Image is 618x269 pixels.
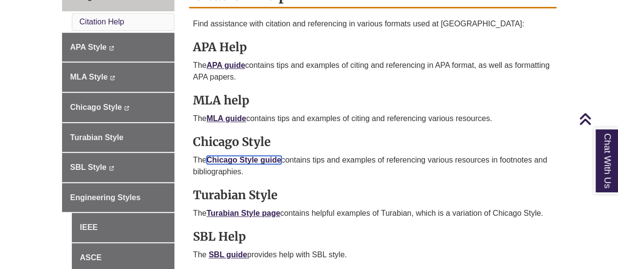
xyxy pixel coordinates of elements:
a: SBL Style [62,153,175,182]
a: Turabian Style [62,123,175,152]
strong: Turabian Style [193,187,277,203]
a: IEEE [72,213,175,242]
span: Engineering Styles [70,193,141,202]
strong: SBL Help [193,229,246,244]
strong: Chicago Style [193,134,271,149]
a: MLA guide [207,114,246,123]
strong: APA Help [193,40,247,55]
a: Chicago Style [62,93,175,122]
p: Find assistance with citation and referencing in various formats used at [GEOGRAPHIC_DATA]: [193,18,553,30]
span: MLA Style [70,73,108,81]
a: Turabian Style page [207,209,280,217]
p: The contains tips and examples of citing and referencing in APA format, as well as formatting APA... [193,60,553,83]
i: This link opens in a new window [110,76,115,80]
a: MLA Style [62,62,175,92]
p: The contains tips and examples of citing and referencing various resources. [193,113,553,124]
p: The contains helpful examples of Turabian, which is a variation of Chicago Style. [193,207,553,219]
i: This link opens in a new window [124,106,129,110]
a: Chicago Style guide [207,156,281,164]
a: SBL guide [209,250,247,259]
p: The provides help with SBL style. [193,249,553,261]
i: This link opens in a new window [109,46,114,50]
span: APA Style [70,43,107,51]
span: Chicago Style [70,103,122,111]
a: APA Style [62,33,175,62]
i: This link opens in a new window [108,166,114,170]
p: The contains tips and examples of referencing various resources in footnotes and bibliographies. [193,154,553,178]
a: Engineering Styles [62,183,175,212]
a: Citation Help [80,18,125,26]
strong: MLA help [193,93,249,108]
span: SBL Style [70,163,107,171]
a: Back to Top [579,112,616,125]
a: APA guide [207,61,245,69]
span: Turabian Style [70,133,124,142]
